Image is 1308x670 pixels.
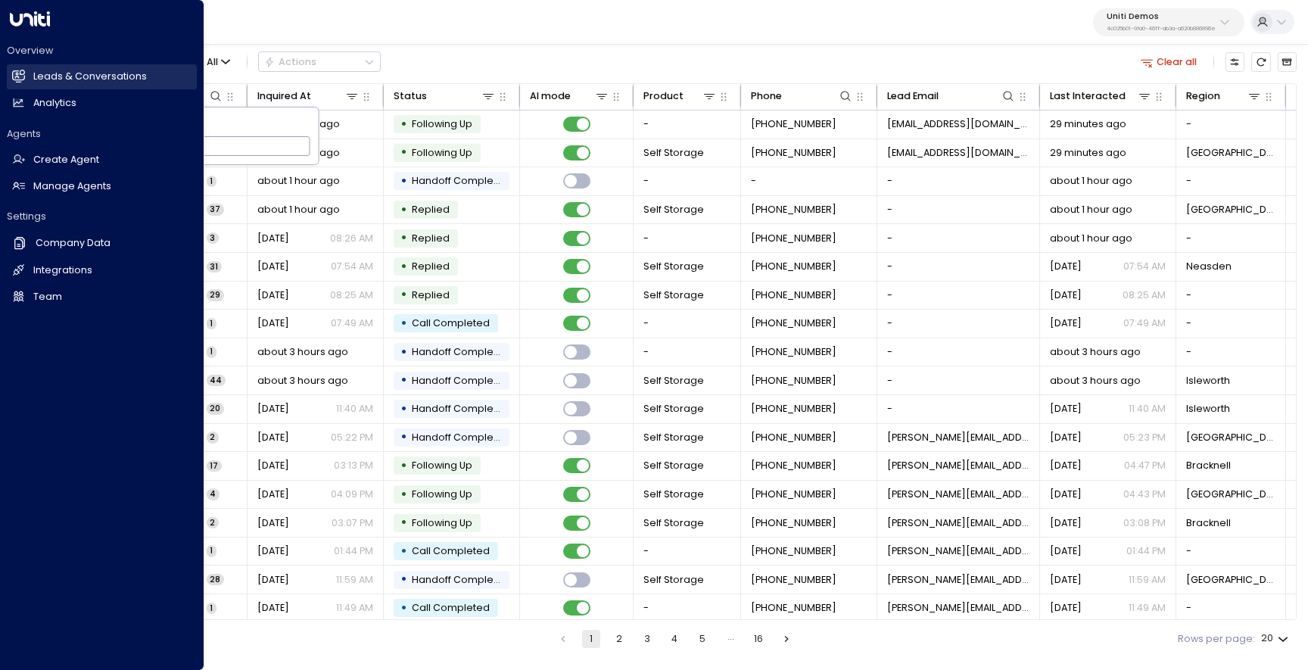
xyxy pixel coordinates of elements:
[400,198,407,222] div: •
[1129,601,1166,615] p: 11:49 AM
[207,603,216,614] span: 1
[1050,544,1082,558] span: Jul 25, 2025
[7,91,197,116] a: Analytics
[412,544,490,557] span: Call Completed
[1050,516,1082,530] span: Aug 04, 2025
[336,402,373,416] p: 11:40 AM
[887,431,1030,444] span: john.pannell@gmail.com
[751,232,836,245] span: +442035539127
[33,179,111,194] h2: Manage Agents
[877,253,1040,281] td: -
[1129,573,1166,587] p: 11:59 AM
[751,573,836,587] span: +447940257528
[1050,374,1141,388] span: about 3 hours ago
[412,117,472,130] span: Following Up
[7,174,197,199] a: Manage Agents
[257,402,289,416] span: Aug 09, 2025
[257,431,289,444] span: Aug 15, 2025
[1186,374,1230,388] span: Isleworth
[257,203,340,217] span: about 1 hour ago
[887,488,1030,501] span: john.pannell@gmail.com
[207,232,219,244] span: 3
[751,374,836,388] span: +442039938244
[643,374,704,388] span: Self Storage
[877,167,1040,195] td: -
[751,601,836,615] span: +447940257528
[741,167,877,195] td: -
[400,226,407,250] div: •
[207,204,224,215] span: 37
[1186,459,1231,472] span: Bracknell
[1050,146,1126,160] span: 29 minutes ago
[553,630,796,648] nav: pagination navigation
[412,345,510,358] span: Handoff Completed
[33,70,147,84] h2: Leads & Conversations
[1050,573,1082,587] span: Jul 25, 2025
[1176,167,1286,195] td: -
[331,488,373,501] p: 04:09 PM
[264,56,316,68] div: Actions
[877,395,1040,423] td: -
[1176,282,1286,310] td: -
[207,403,224,414] span: 20
[207,545,216,556] span: 1
[400,397,407,421] div: •
[1186,260,1232,273] span: Neasden
[7,148,197,173] a: Create Agent
[412,232,450,245] span: Replied
[751,431,836,444] span: +447940257528
[1225,52,1244,71] button: Customize
[330,288,373,302] p: 08:25 AM
[207,261,222,273] span: 31
[887,573,1030,587] span: john.pannell@gmail.com
[643,146,704,160] span: Self Storage
[638,630,656,648] button: Go to page 3
[643,459,704,472] span: Self Storage
[1176,538,1286,566] td: -
[1123,431,1166,444] p: 05:23 PM
[1050,117,1126,131] span: 29 minutes ago
[721,630,740,648] div: …
[334,544,373,558] p: 01:44 PM
[665,630,684,648] button: Go to page 4
[751,88,854,104] div: Phone
[1107,12,1216,21] p: Uniti Demos
[33,290,62,304] h2: Team
[877,282,1040,310] td: -
[207,432,219,443] span: 2
[751,459,836,472] span: +447940257528
[643,88,684,104] div: Product
[331,431,373,444] p: 05:22 PM
[257,260,289,273] span: Aug 08, 2025
[1176,338,1286,366] td: -
[1186,516,1231,530] span: Bracknell
[749,630,768,648] button: Go to page 16
[1186,431,1276,444] span: Bristol
[634,111,741,139] td: -
[530,88,610,104] div: AI mode
[1123,316,1166,330] p: 07:49 AM
[1176,224,1286,252] td: -
[33,153,99,167] h2: Create Agent
[400,540,407,563] div: •
[1050,345,1141,359] span: about 3 hours ago
[330,232,373,245] p: 08:26 AM
[887,146,1030,160] span: sydenham@accessstorage.com
[751,488,836,501] span: +447940257528
[877,310,1040,338] td: -
[331,316,373,330] p: 07:49 AM
[751,544,836,558] span: +447940257528
[257,488,289,501] span: Aug 15, 2025
[1123,516,1166,530] p: 03:08 PM
[1124,459,1166,472] p: 04:47 PM
[334,459,373,472] p: 03:13 PM
[412,459,472,472] span: Following Up
[643,288,704,302] span: Self Storage
[412,316,490,329] span: Call Completed
[7,127,197,141] h2: Agents
[1050,431,1082,444] span: Aug 15, 2025
[257,88,360,104] div: Inquired At
[887,88,1017,104] div: Lead Email
[887,88,939,104] div: Lead Email
[412,260,450,273] span: Replied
